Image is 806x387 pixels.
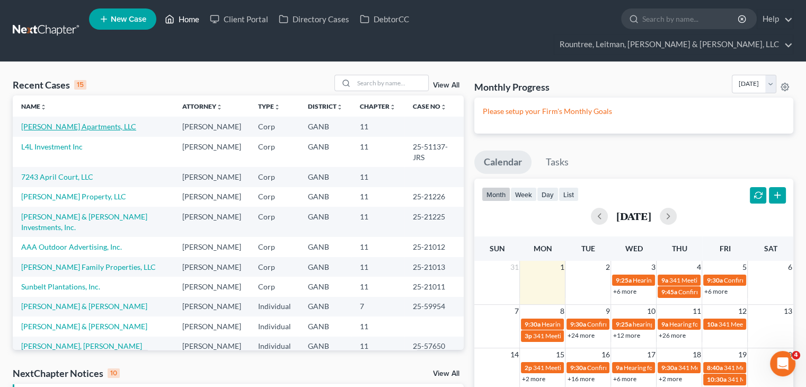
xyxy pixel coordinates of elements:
span: Hearing for [669,320,701,328]
a: +6 more [704,287,727,295]
a: AAA Outdoor Advertising, Inc. [21,242,122,251]
span: 17 [645,348,656,361]
a: Client Portal [205,10,273,29]
td: 11 [351,187,404,207]
span: 19 [737,348,747,361]
td: [PERSON_NAME] [174,316,250,336]
span: 14 [509,348,519,361]
td: [PERSON_NAME] [174,257,250,277]
td: Corp [250,187,299,207]
span: 341 Meeting for [723,364,768,372]
td: 11 [351,167,404,187]
td: GANB [299,257,351,277]
a: +6 more [613,287,636,295]
a: [PERSON_NAME], [PERSON_NAME] [21,341,142,350]
td: GANB [299,187,351,207]
span: 341 Meeting for [533,332,577,340]
td: Corp [250,207,299,237]
input: Search by name... [642,9,739,29]
td: 25-21013 [404,257,464,277]
td: 11 [351,237,404,257]
span: 4 [695,261,702,274]
td: GANB [299,337,351,356]
span: Confirmation Hearing for [PERSON_NAME] Bass [587,320,722,328]
td: GANB [299,207,351,237]
span: Hearing for [541,320,573,328]
span: 12 [737,305,747,318]
td: 25-21226 [404,187,464,207]
span: 9:30a [661,364,677,372]
td: [PERSON_NAME] [174,277,250,296]
a: Calendar [474,151,532,174]
td: [PERSON_NAME] [174,137,250,167]
a: Districtunfold_more [308,102,343,110]
span: 9:25a [615,320,631,328]
td: 25-21012 [404,237,464,257]
span: Tue [581,244,595,253]
td: Corp [250,137,299,167]
span: Confirmation Hearing [678,288,739,296]
span: 7 [513,305,519,318]
iframe: Intercom live chat [770,351,795,376]
a: [PERSON_NAME] Property, LLC [21,192,126,201]
td: 25-21011 [404,277,464,296]
a: +6 more [613,375,636,383]
td: [PERSON_NAME] [174,297,250,316]
span: 9:25a [615,276,631,284]
span: Confirmation Hearing for [PERSON_NAME] [587,364,708,372]
td: Individual [250,337,299,356]
td: Corp [250,257,299,277]
div: 15 [74,80,86,90]
a: [PERSON_NAME] & [PERSON_NAME] [21,322,147,331]
td: GANB [299,316,351,336]
span: 8 [559,305,565,318]
span: 9:45a [661,288,677,296]
span: 10 [645,305,656,318]
td: 11 [351,137,404,167]
span: 1 [559,261,565,274]
a: Help [757,10,793,29]
span: 9a [615,364,622,372]
span: 9:30a [706,276,722,284]
td: GANB [299,297,351,316]
td: 25-21225 [404,207,464,237]
span: 13 [783,305,793,318]
a: View All [433,370,459,377]
a: Typeunfold_more [258,102,280,110]
span: Mon [533,244,552,253]
span: Sun [489,244,504,253]
a: Directory Cases [273,10,355,29]
span: 20 [783,348,793,361]
td: Individual [250,297,299,316]
span: Thu [671,244,687,253]
a: 7243 April Court, LLC [21,172,93,181]
a: +12 more [613,331,640,339]
i: unfold_more [389,104,396,110]
td: [PERSON_NAME] [174,207,250,237]
i: unfold_more [274,104,280,110]
a: View All [433,82,459,89]
span: 10a [706,320,717,328]
td: [PERSON_NAME] [174,187,250,207]
i: unfold_more [40,104,47,110]
span: Fri [719,244,730,253]
span: 31 [509,261,519,274]
span: 6 [787,261,793,274]
span: 11 [691,305,702,318]
td: [PERSON_NAME] [174,337,250,356]
div: 10 [108,368,120,378]
a: [PERSON_NAME] Family Properties, LLC [21,262,156,271]
a: +2 more [658,375,681,383]
td: 11 [351,277,404,296]
td: Corp [250,117,299,136]
td: [PERSON_NAME] [174,237,250,257]
span: 341 Meeting for [533,364,577,372]
div: NextChapter Notices [13,367,120,380]
span: 9:30a [570,320,586,328]
td: 25-57650 [404,337,464,356]
a: DebtorCC [355,10,414,29]
span: 9a [661,276,668,284]
span: 9a [661,320,668,328]
span: 8:40a [706,364,722,372]
a: [PERSON_NAME] & [PERSON_NAME] [21,302,147,311]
